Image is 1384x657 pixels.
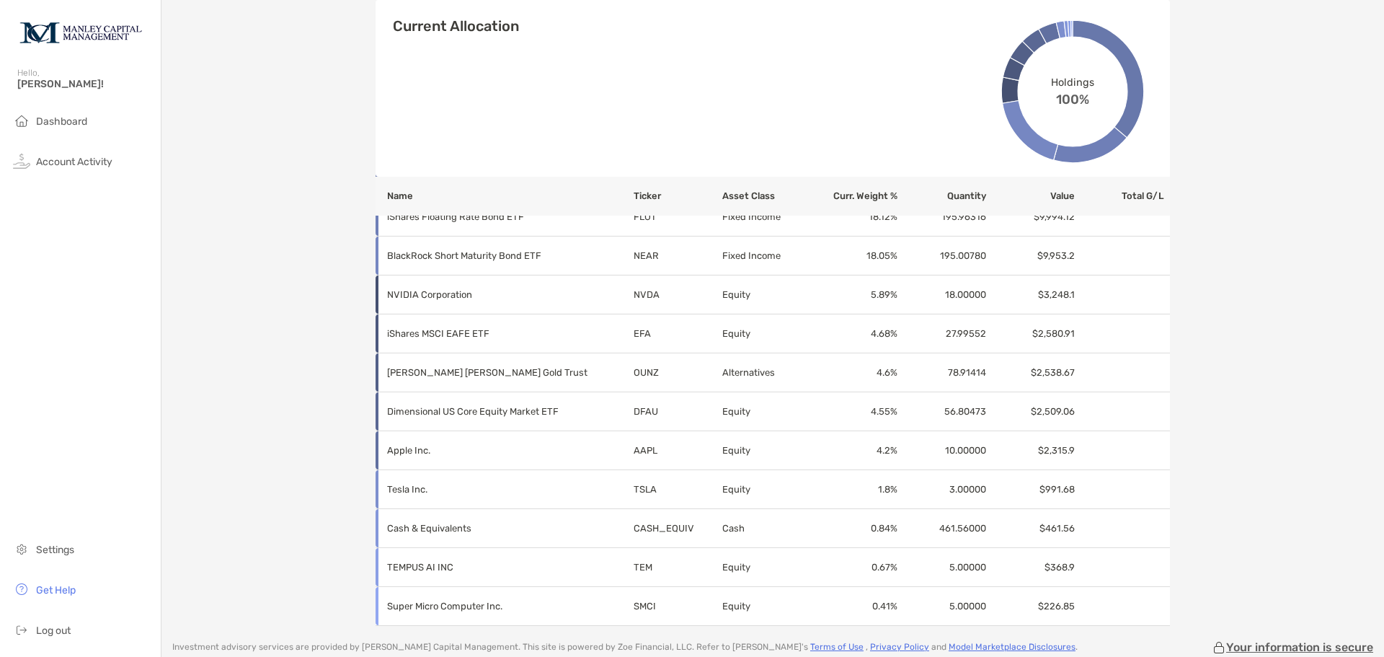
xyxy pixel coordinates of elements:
[1056,89,1089,107] span: 100%
[36,584,76,596] span: Get Help
[949,642,1075,652] a: Model Marketplace Disclosures
[898,587,987,626] td: 5.00000
[987,587,1075,626] td: $226.85
[387,208,589,226] p: iShares Floating Rate Bond ETF
[722,392,810,431] td: Equity
[987,275,1075,314] td: $3,248.1
[387,363,589,382] p: VanEck Merk Gold Trust
[722,275,810,314] td: Equity
[898,431,987,470] td: 10.00000
[633,177,722,216] th: Ticker
[722,470,810,509] td: Equity
[722,509,810,548] td: Cash
[987,314,1075,353] td: $2,580.91
[722,431,810,470] td: Equity
[633,275,722,314] td: NVDA
[387,480,589,498] p: Tesla Inc.
[810,587,899,626] td: 0.41 %
[13,112,30,129] img: household icon
[810,198,899,237] td: 18.12 %
[722,548,810,587] td: Equity
[810,177,899,216] th: Curr. Weight %
[810,237,899,275] td: 18.05 %
[633,392,722,431] td: DFAU
[722,314,810,353] td: Equity
[633,431,722,470] td: AAPL
[13,540,30,557] img: settings icon
[36,544,74,556] span: Settings
[1051,76,1094,88] span: Holdings
[722,177,810,216] th: Asset Class
[987,509,1075,548] td: $461.56
[633,587,722,626] td: SMCI
[13,621,30,638] img: logout icon
[36,156,112,168] span: Account Activity
[633,237,722,275] td: NEAR
[870,642,929,652] a: Privacy Policy
[987,431,1075,470] td: $2,315.9
[898,314,987,353] td: 27.99552
[810,275,899,314] td: 5.89 %
[387,441,589,459] p: Apple Inc.
[633,314,722,353] td: EFA
[987,198,1075,237] td: $9,994.12
[633,509,722,548] td: CASH_EQUIV
[898,237,987,275] td: 195.00780
[387,247,589,265] p: BlackRock Short Maturity Bond ETF
[898,198,987,237] td: 195.96316
[387,519,589,537] p: Cash & Equivalents
[722,237,810,275] td: Fixed Income
[633,353,722,392] td: OUNZ
[722,587,810,626] td: Equity
[387,402,589,420] p: Dimensional US Core Equity Market ETF
[172,642,1078,653] p: Investment advisory services are provided by [PERSON_NAME] Capital Management . This site is powe...
[810,392,899,431] td: 4.55 %
[810,642,864,652] a: Terms of Use
[898,275,987,314] td: 18.00000
[36,115,87,128] span: Dashboard
[987,353,1075,392] td: $2,538.67
[987,177,1075,216] th: Value
[987,470,1075,509] td: $991.68
[810,548,899,587] td: 0.67 %
[722,198,810,237] td: Fixed Income
[633,548,722,587] td: TEM
[376,177,633,216] th: Name
[17,78,152,90] span: [PERSON_NAME]!
[393,17,519,35] h4: Current Allocation
[13,152,30,169] img: activity icon
[387,558,589,576] p: TEMPUS AI INC
[387,597,589,615] p: Super Micro Computer Inc.
[810,431,899,470] td: 4.2 %
[987,237,1075,275] td: $9,953.2
[898,509,987,548] td: 461.56000
[17,6,143,58] img: Zoe Logo
[810,509,899,548] td: 0.84 %
[987,392,1075,431] td: $2,509.06
[387,325,589,343] p: iShares MSCI EAFE ETF
[898,470,987,509] td: 3.00000
[633,198,722,237] td: FLOT
[722,353,810,392] td: Alternatives
[810,470,899,509] td: 1.8 %
[898,177,987,216] th: Quantity
[387,286,589,304] p: NVIDIA Corporation
[1226,640,1373,654] p: Your information is secure
[1075,177,1170,216] th: Total G/L
[36,625,71,637] span: Log out
[810,314,899,353] td: 4.68 %
[898,392,987,431] td: 56.80473
[633,470,722,509] td: TSLA
[810,353,899,392] td: 4.6 %
[13,581,30,598] img: get-help icon
[987,548,1075,587] td: $368.9
[898,353,987,392] td: 78.91414
[898,548,987,587] td: 5.00000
